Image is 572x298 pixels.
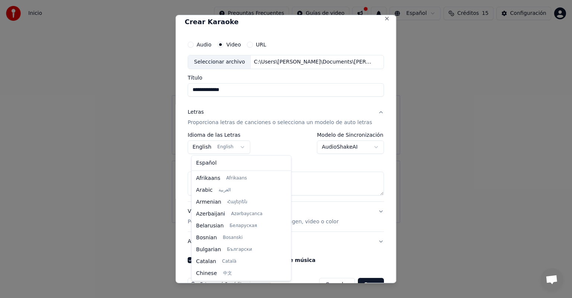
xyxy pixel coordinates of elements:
[230,223,257,229] span: Беларуская
[223,270,232,276] span: 中文
[226,175,247,181] span: Afrikaans
[223,235,242,241] span: Bosanski
[196,187,213,194] span: Arabic
[196,198,222,206] span: Armenian
[227,199,247,205] span: Հայերեն
[196,234,217,242] span: Bosnian
[219,187,231,193] span: العربية
[196,222,224,230] span: Belarusian
[196,175,220,182] span: Afrikaans
[196,246,221,253] span: Bulgarian
[196,159,217,167] span: Español
[227,246,252,252] span: Български
[196,257,216,265] span: Catalan
[222,258,236,264] span: Català
[196,269,217,277] span: Chinese
[231,211,262,217] span: Azərbaycanca
[196,210,225,218] span: Azerbaijani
